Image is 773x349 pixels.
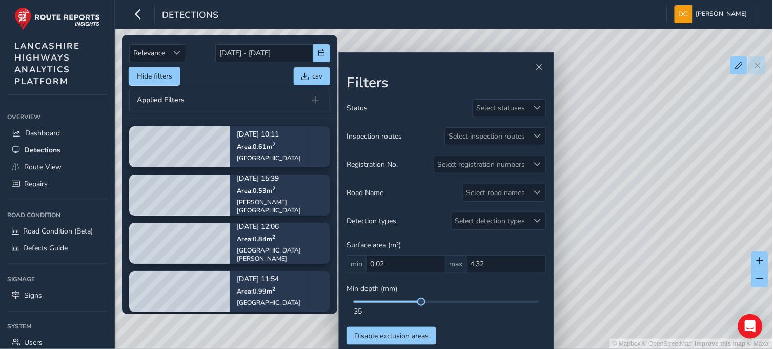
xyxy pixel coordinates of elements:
[237,246,323,263] div: [GEOGRAPHIC_DATA][PERSON_NAME]
[347,74,546,92] h2: Filters
[237,223,323,230] p: [DATE] 12:06
[738,314,763,339] div: Open Intercom Messenger
[24,338,43,347] span: Users
[237,154,301,162] div: [GEOGRAPHIC_DATA]
[312,71,322,81] span: csv
[237,131,301,138] p: [DATE] 10:11
[24,290,42,300] span: Signs
[272,285,275,293] sup: 2
[169,45,186,62] div: Sort by Date
[445,128,529,145] div: Select inspection routes
[129,67,180,85] button: Hide filters
[7,240,107,257] a: Defects Guide
[7,109,107,125] div: Overview
[272,184,275,192] sup: 2
[137,96,185,104] span: Applied Filters
[7,159,107,176] a: Route View
[237,186,275,195] span: Area: 0.53 m
[696,5,747,23] span: [PERSON_NAME]
[24,179,48,189] span: Repairs
[347,131,402,141] span: Inspection routes
[434,156,529,173] div: Select registration numbers
[347,188,383,198] span: Road Name
[23,226,93,236] span: Road Condition (Beta)
[347,160,398,169] span: Registration No.
[272,140,275,148] sup: 2
[446,255,466,273] span: max
[675,5,693,23] img: diamond-layout
[23,243,68,253] span: Defects Guide
[7,207,107,223] div: Road Condition
[7,142,107,159] a: Detections
[7,223,107,240] a: Road Condition (Beta)
[7,125,107,142] a: Dashboard
[237,142,275,151] span: Area: 0.61 m
[532,60,546,74] button: Close
[366,255,446,273] input: 0
[14,40,80,87] span: LANCASHIRE HIGHWAYS ANALYTICS PLATFORM
[347,255,366,273] span: min
[347,284,397,294] span: Min depth (mm)
[24,145,60,155] span: Detections
[7,176,107,192] a: Repairs
[347,240,401,250] span: Surface area (m²)
[466,255,546,273] input: 0
[347,103,368,113] span: Status
[347,327,436,345] button: Disable exclusion areas
[130,45,169,62] span: Relevance
[237,299,301,307] div: [GEOGRAPHIC_DATA]
[162,9,218,23] span: Detections
[237,287,275,296] span: Area: 0.99 m
[14,7,100,30] img: rr logo
[7,287,107,304] a: Signs
[354,306,539,316] div: 35
[452,212,529,229] div: Select detection types
[347,216,396,226] span: Detection types
[25,128,60,138] span: Dashboard
[294,67,330,85] button: csv
[473,100,529,117] div: Select statuses
[463,184,529,201] div: Select road names
[237,175,323,182] p: [DATE] 15:39
[272,232,275,240] sup: 2
[237,198,323,215] div: [PERSON_NAME][GEOGRAPHIC_DATA]
[7,319,107,334] div: System
[24,162,62,172] span: Route View
[237,276,301,283] p: [DATE] 11:54
[7,272,107,287] div: Signage
[675,5,751,23] button: [PERSON_NAME]
[237,235,275,243] span: Area: 0.84 m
